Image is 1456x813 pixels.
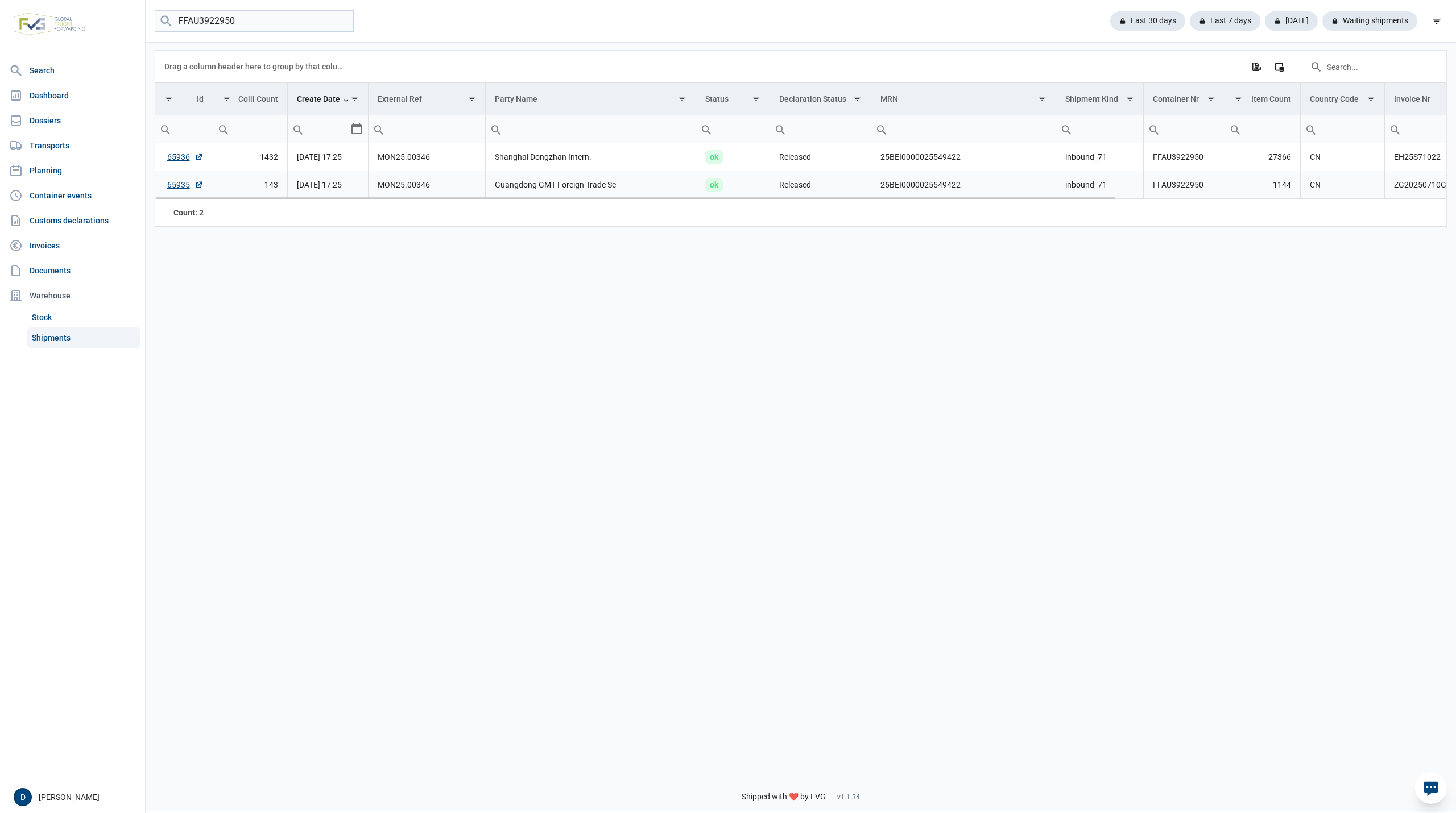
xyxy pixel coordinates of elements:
a: Dashboard [5,84,140,107]
div: Country Code [1310,94,1359,103]
td: Column Country Code [1300,83,1385,115]
div: External Ref [378,94,422,103]
span: Show filter options for column 'Create Date' [350,94,359,103]
span: Show filter options for column 'Party Name' [678,94,686,103]
td: Column Party Name [485,83,696,115]
div: Column Chooser [1269,56,1289,77]
td: Filter cell [770,115,871,143]
td: CN [1300,171,1385,199]
input: Filter cell [1301,115,1385,143]
td: Filter cell [288,115,369,143]
td: Shanghai Dongzhan Intern. [485,143,696,171]
div: [PERSON_NAME] [14,788,138,806]
span: Show filter options for column 'Colli Count' [222,94,231,103]
input: Search in the data grid [1301,53,1437,80]
div: Colli Count [238,94,278,103]
td: 27366 [1225,143,1300,171]
div: Declaration Status [779,94,846,103]
td: Filter cell [696,115,770,143]
td: Filter cell [1056,115,1144,143]
span: Shipped with ❤️ by FVG [742,792,826,802]
td: Column Status [696,83,770,115]
td: Filter cell [155,115,213,143]
a: Invoices [5,234,140,257]
span: v1.1.34 [837,793,860,802]
div: Drag a column header here to group by that column [164,57,347,76]
img: FVG - Global freight forwarding [9,9,90,40]
td: FFAU3922950 [1144,171,1225,199]
div: Search box [1225,115,1246,143]
td: Filter cell [213,115,288,143]
td: Column Container Nr [1144,83,1225,115]
td: Column Shipment Kind [1056,83,1144,115]
td: 143 [213,171,288,199]
input: Filter cell [696,115,770,143]
td: Filter cell [485,115,696,143]
div: Last 30 days [1110,11,1185,31]
div: Export all data to Excel [1246,56,1266,77]
div: Search box [1301,115,1321,143]
div: Party Name [495,94,537,103]
td: Column Id [155,83,213,115]
input: Filter cell [1225,115,1300,143]
span: Show filter options for column 'Item Count' [1234,94,1243,103]
span: Show filter options for column 'Status' [752,94,760,103]
div: Id Count: 2 [164,207,204,218]
input: Filter cell [1056,115,1144,143]
div: Warehouse [5,284,140,307]
td: 25BEI0000025549422 [871,171,1056,199]
div: Search box [1056,115,1077,143]
span: Show filter options for column 'Shipment Kind' [1126,94,1134,103]
td: FFAU3922950 [1144,143,1225,171]
div: filter [1426,11,1447,31]
input: Filter cell [213,115,288,143]
button: D [14,788,32,806]
a: Dossiers [5,109,140,132]
div: Search box [696,115,717,143]
span: Show filter options for column 'External Ref' [468,94,476,103]
td: Released [770,171,871,199]
div: Data grid toolbar [164,51,1437,82]
a: Customs declarations [5,209,140,232]
input: Filter cell [770,115,871,143]
td: 1144 [1225,171,1300,199]
td: Filter cell [369,115,485,143]
div: Container Nr [1153,94,1199,103]
div: Data grid with 2 rows and 18 columns [155,51,1446,227]
input: Filter cell [369,115,485,143]
a: Stock [27,307,140,327]
a: Shipments [27,327,140,348]
a: 65936 [167,151,204,163]
td: Column Declaration Status [770,83,871,115]
input: Filter cell [288,115,350,143]
input: Search shipments [155,10,354,32]
div: Search box [369,115,389,143]
a: Search [5,59,140,82]
a: Planning [5,159,140,182]
td: 1432 [213,143,288,171]
a: Documents [5,259,140,282]
span: Show filter options for column 'MRN' [1038,94,1046,103]
td: Column External Ref [369,83,485,115]
span: Show filter options for column 'Id' [164,94,173,103]
span: Show filter options for column 'Country Code' [1367,94,1375,103]
a: 65935 [167,179,204,190]
td: CN [1300,143,1385,171]
span: Show filter options for column 'Declaration Status' [853,94,862,103]
td: Column MRN [871,83,1056,115]
td: inbound_71 [1056,143,1144,171]
div: Search box [486,115,506,143]
span: - [830,792,833,802]
td: Filter cell [871,115,1056,143]
input: Filter cell [871,115,1056,143]
a: Transports [5,134,140,157]
td: Guangdong GMT Foreign Trade Se [485,171,696,199]
div: Search box [288,115,308,143]
input: Filter cell [1144,115,1225,143]
span: Show filter options for column 'Container Nr' [1207,94,1215,103]
span: [DATE] 17:25 [297,180,342,189]
div: [DATE] [1265,11,1318,31]
td: inbound_71 [1056,171,1144,199]
div: Waiting shipments [1322,11,1417,31]
div: Invoice Nr [1394,94,1430,103]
